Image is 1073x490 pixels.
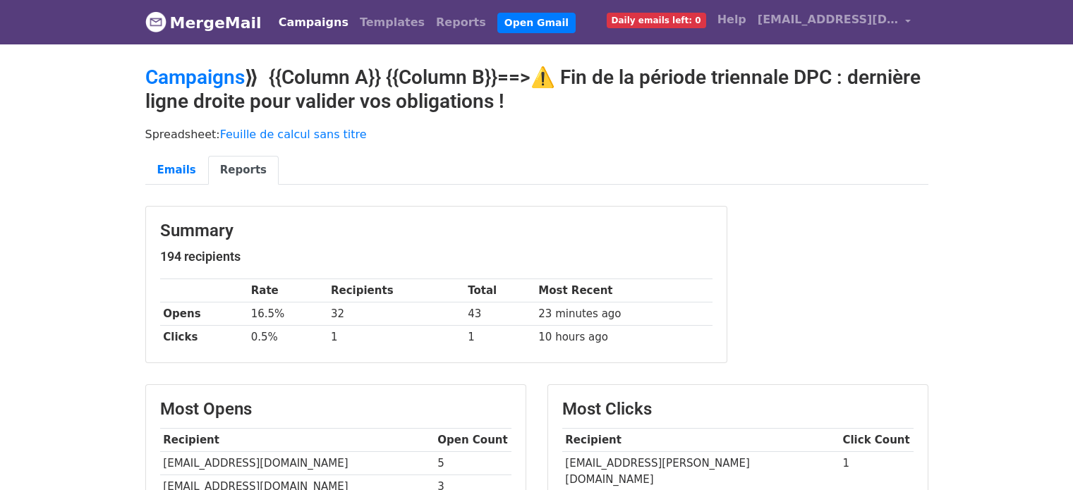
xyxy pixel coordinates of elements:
th: Open Count [435,429,511,452]
th: Clicks [160,326,248,349]
a: Emails [145,156,208,185]
a: Feuille de calcul sans titre [220,128,367,141]
th: Recipient [160,429,435,452]
h5: 194 recipients [160,249,713,264]
a: [EMAIL_ADDRESS][DOMAIN_NAME] [752,6,917,39]
p: Spreadsheet: [145,127,928,142]
td: 32 [327,302,464,326]
th: Total [464,279,535,302]
td: 10 hours ago [535,326,713,349]
a: Open Gmail [497,13,576,33]
th: Recipient [562,429,839,452]
a: Campaigns [273,8,354,37]
td: 16.5% [248,302,327,326]
th: Opens [160,302,248,326]
a: Templates [354,8,430,37]
div: Widget de chat [1002,422,1073,490]
td: 1 [327,326,464,349]
iframe: Chat Widget [1002,422,1073,490]
th: Recipients [327,279,464,302]
th: Rate [248,279,327,302]
a: MergeMail [145,8,262,37]
td: 1 [464,326,535,349]
a: Reports [208,156,279,185]
td: 0.5% [248,326,327,349]
img: MergeMail logo [145,11,166,32]
a: Daily emails left: 0 [601,6,712,34]
a: Help [712,6,752,34]
a: Reports [430,8,492,37]
span: Daily emails left: 0 [607,13,706,28]
a: Campaigns [145,66,245,89]
h3: Most Clicks [562,399,914,419]
h3: Most Opens [160,399,511,419]
th: Most Recent [535,279,713,302]
span: [EMAIL_ADDRESS][DOMAIN_NAME] [758,11,899,28]
h3: Summary [160,221,713,241]
h2: ⟫ {{Column A}} {{Column B}}==>⚠️ Fin de la période triennale DPC : dernière ligne droite pour val... [145,66,928,113]
td: 43 [464,302,535,326]
td: [EMAIL_ADDRESS][DOMAIN_NAME] [160,452,435,475]
th: Click Count [839,429,914,452]
td: 5 [435,452,511,475]
td: 23 minutes ago [535,302,713,326]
